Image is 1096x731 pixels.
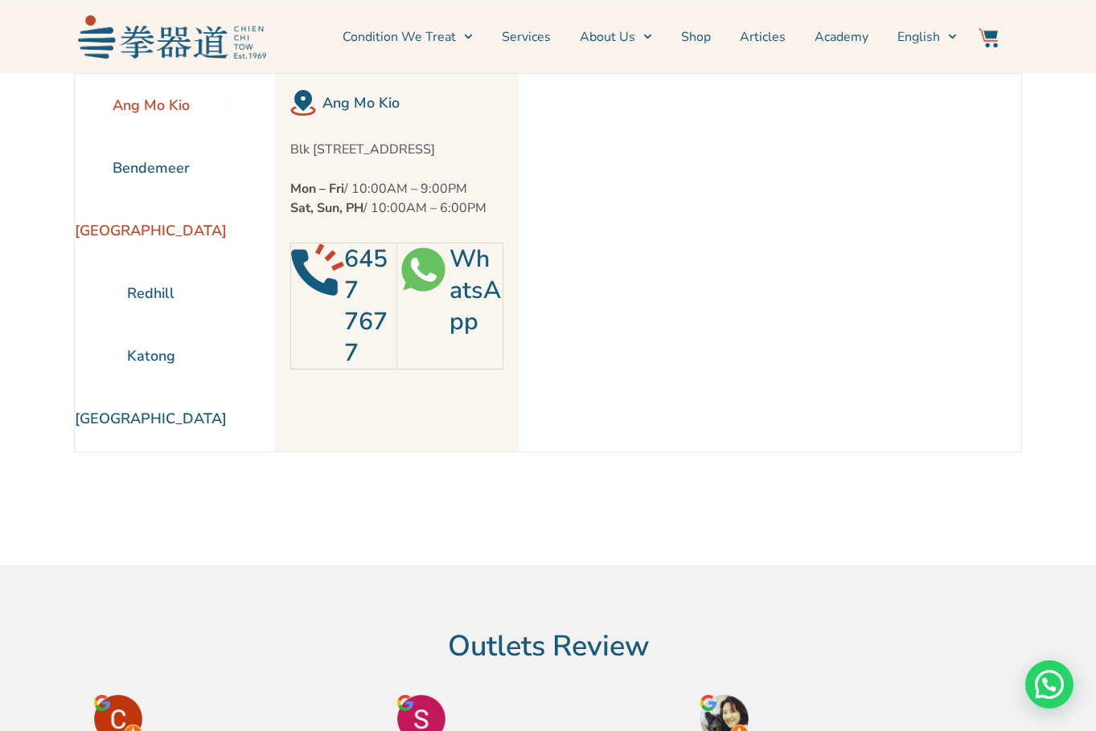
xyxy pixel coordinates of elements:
[580,17,652,57] a: About Us
[1025,660,1073,709] div: Need help? WhatsApp contact
[519,74,975,451] iframe: Chien Chi Tow Healthcare Ang Mo Kio
[502,17,551,57] a: Services
[86,629,1011,664] h2: Outlets Review
[897,17,957,57] a: Switch to English
[979,28,998,47] img: Website Icon-03
[290,179,503,218] p: / 10:00AM – 9:00PM / 10:00AM – 6:00PM
[290,199,363,217] strong: Sat, Sun, PH
[274,17,958,57] nav: Menu
[343,17,473,57] a: Condition We Treat
[290,140,503,159] p: Blk [STREET_ADDRESS]
[449,243,501,338] a: WhatsApp
[740,17,786,57] a: Articles
[815,17,868,57] a: Academy
[344,243,388,370] a: 6457 7677
[290,180,344,198] strong: Mon – Fri
[322,92,503,114] h2: Ang Mo Kio
[681,17,711,57] a: Shop
[897,27,940,47] span: English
